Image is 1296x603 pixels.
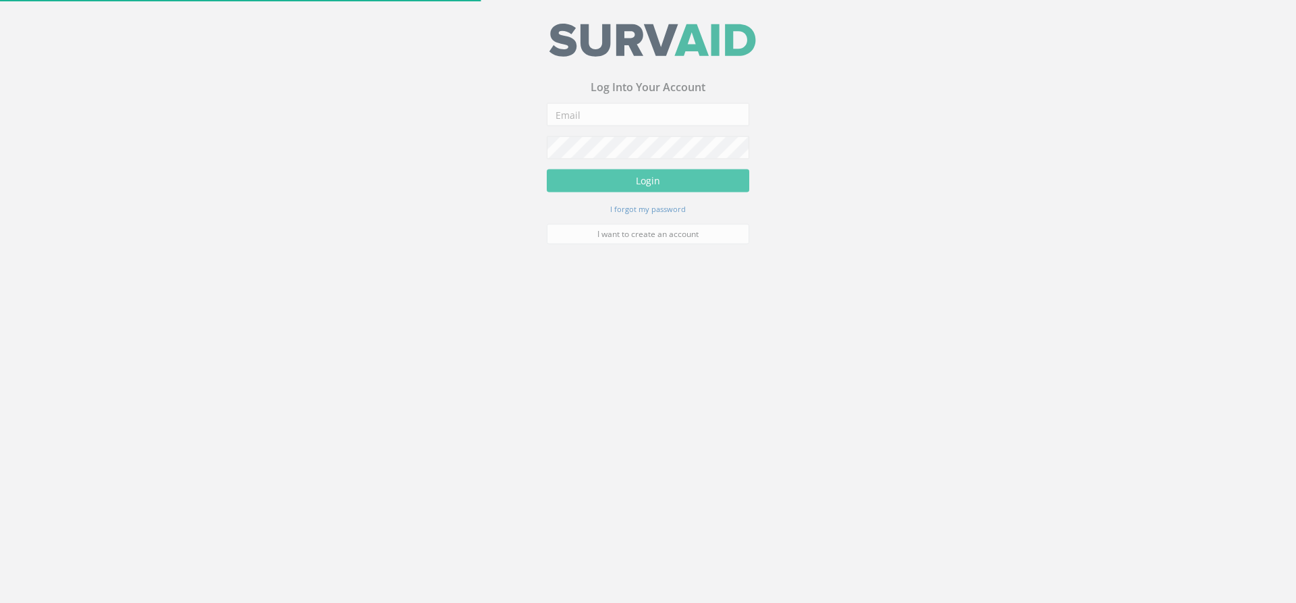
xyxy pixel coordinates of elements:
small: I forgot my password [610,207,686,217]
h3: Log Into Your Account [547,85,749,97]
button: Login [547,173,749,196]
a: I want to create an account [547,228,749,248]
input: Email [547,107,749,130]
a: I forgot my password [610,206,686,218]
